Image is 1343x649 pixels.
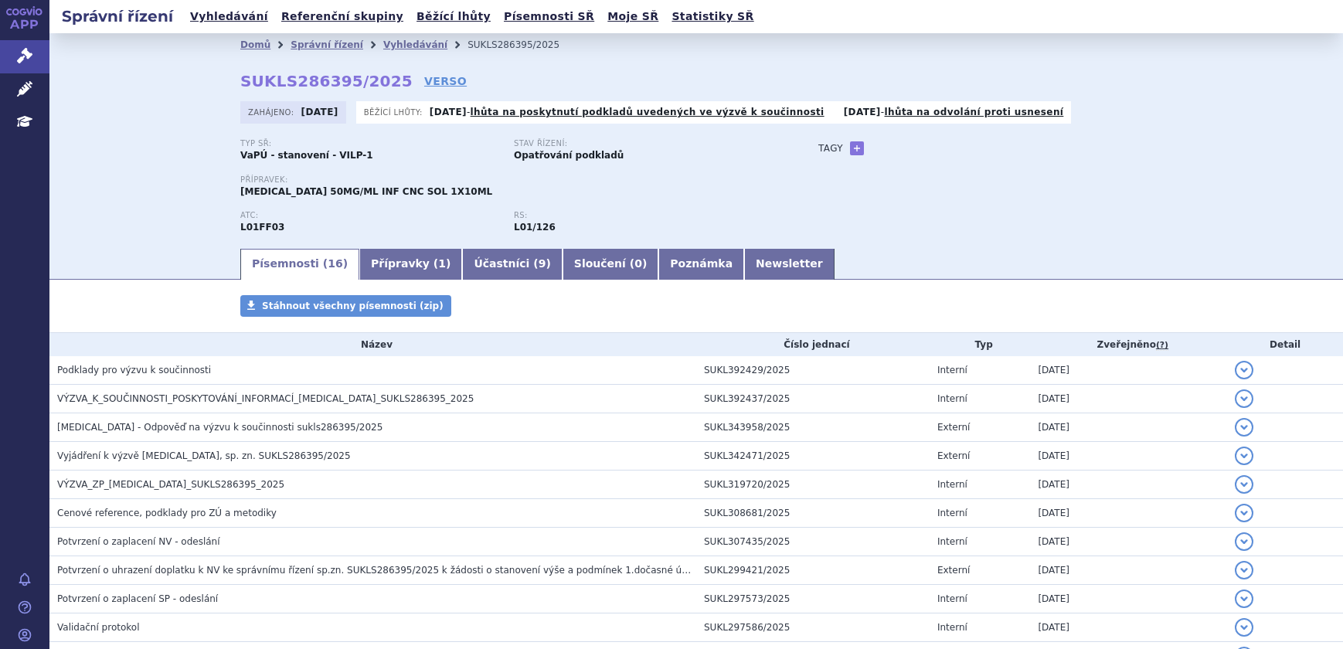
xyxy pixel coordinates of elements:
a: Domů [240,39,270,50]
a: Písemnosti SŘ [499,6,599,27]
span: Potvrzení o uhrazení doplatku k NV ke správnímu řízení sp.zn. SUKLS286395/2025 k žádosti o stanov... [57,565,833,576]
span: Běžící lhůty: [364,106,426,118]
strong: SUKLS286395/2025 [240,72,413,90]
a: VERSO [424,73,467,89]
a: Správní řízení [291,39,363,50]
button: detail [1235,618,1253,637]
a: Sloučení (0) [563,249,658,280]
h3: Tagy [818,139,843,158]
p: Přípravek: [240,175,787,185]
th: Číslo jednací [696,333,930,356]
td: [DATE] [1030,613,1227,642]
button: detail [1235,504,1253,522]
li: SUKLS286395/2025 [467,33,580,56]
span: Interní [937,593,967,604]
strong: VaPÚ - stanovení - VILP-1 [240,150,373,161]
td: SUKL342471/2025 [696,442,930,471]
button: detail [1235,389,1253,408]
td: [DATE] [1030,471,1227,499]
strong: durvalumab [514,222,556,233]
td: [DATE] [1030,556,1227,585]
th: Typ [930,333,1030,356]
a: Referenční skupiny [277,6,408,27]
p: RS: [514,211,772,220]
span: Interní [937,393,967,404]
td: [DATE] [1030,528,1227,556]
a: Běžící lhůty [412,6,495,27]
td: SUKL308681/2025 [696,499,930,528]
a: Přípravky (1) [359,249,462,280]
a: Newsletter [744,249,835,280]
a: Moje SŘ [603,6,663,27]
button: detail [1235,532,1253,551]
span: VÝZVA_ZP_IMFINZI_SUKLS286395_2025 [57,479,284,490]
span: 1 [438,257,446,270]
td: [DATE] [1030,442,1227,471]
span: Vyjádření k výzvě IMFINZI, sp. zn. SUKLS286395/2025 [57,450,351,461]
td: SUKL299421/2025 [696,556,930,585]
th: Název [49,333,696,356]
strong: [DATE] [430,107,467,117]
strong: [DATE] [301,107,338,117]
strong: Opatřování podkladů [514,150,624,161]
span: 9 [539,257,546,270]
td: [DATE] [1030,585,1227,613]
p: - [430,106,824,118]
span: Interní [937,508,967,518]
span: 16 [328,257,342,270]
strong: [DATE] [844,107,881,117]
a: Účastníci (9) [462,249,562,280]
a: Vyhledávání [185,6,273,27]
span: Stáhnout všechny písemnosti (zip) [262,301,444,311]
span: Externí [937,450,970,461]
th: Zveřejněno [1030,333,1227,356]
span: [MEDICAL_DATA] 50MG/ML INF CNC SOL 1X10ML [240,186,492,197]
p: ATC: [240,211,498,220]
th: Detail [1227,333,1343,356]
span: Validační protokol [57,622,140,633]
span: Potvrzení o zaplacení NV - odeslání [57,536,220,547]
td: [DATE] [1030,499,1227,528]
span: IMFINZI - Odpověď na výzvu k součinnosti sukls286395/2025 [57,422,382,433]
span: 0 [634,257,642,270]
span: Zahájeno: [248,106,297,118]
a: lhůta na odvolání proti usnesení [884,107,1063,117]
a: Vyhledávání [383,39,447,50]
button: detail [1235,561,1253,579]
button: detail [1235,590,1253,608]
td: [DATE] [1030,356,1227,385]
p: - [844,106,1064,118]
span: Externí [937,422,970,433]
td: [DATE] [1030,385,1227,413]
p: Typ SŘ: [240,139,498,148]
span: Interní [937,365,967,375]
span: VÝZVA_K_SOUČINNOSTI_POSKYTOVÁNÍ_INFORMACÍ_IMFINZI_SUKLS286395_2025 [57,393,474,404]
a: Poznámka [658,249,744,280]
td: SUKL392429/2025 [696,356,930,385]
td: SUKL297573/2025 [696,585,930,613]
a: + [850,141,864,155]
span: Interní [937,536,967,547]
button: detail [1235,361,1253,379]
a: Statistiky SŘ [667,6,758,27]
h2: Správní řízení [49,5,185,27]
span: Externí [937,565,970,576]
p: Stav řízení: [514,139,772,148]
span: Podklady pro výzvu k součinnosti [57,365,211,375]
strong: DURVALUMAB [240,222,284,233]
a: lhůta na poskytnutí podkladů uvedených ve výzvě k součinnosti [471,107,824,117]
button: detail [1235,418,1253,437]
span: Interní [937,622,967,633]
a: Písemnosti (16) [240,249,359,280]
td: SUKL307435/2025 [696,528,930,556]
a: Stáhnout všechny písemnosti (zip) [240,295,451,317]
td: SUKL319720/2025 [696,471,930,499]
td: SUKL392437/2025 [696,385,930,413]
span: Cenové reference, podklady pro ZÚ a metodiky [57,508,277,518]
abbr: (?) [1156,340,1168,351]
td: [DATE] [1030,413,1227,442]
span: Interní [937,479,967,490]
button: detail [1235,447,1253,465]
td: SUKL297586/2025 [696,613,930,642]
button: detail [1235,475,1253,494]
